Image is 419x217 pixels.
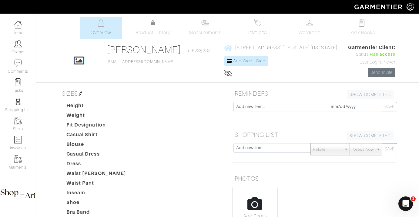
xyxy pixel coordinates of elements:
span: Needs Now [353,143,374,156]
img: stylists-icon-eb353228a002819b7ec25b43dbf5f0378dd9e0616d9560372ff212230b889e62.png [14,98,22,105]
a: [EMAIL_ADDRESS][DOMAIN_NAME] [107,60,175,64]
img: gear-icon-white-bd11855cb880d31180b6d7d6211b90ccbf57a29d726f0c71d8c61bd08dd39cc2.png [407,3,414,11]
input: Add new item... [233,102,328,111]
span: Overview [91,29,111,36]
img: garments-icon-b7da505a4dc4fd61783c78ac3ca0ef83fa9d6f193b1c9dc38574b1d14d53ca28.png [14,155,22,163]
dt: Casual Dress [62,150,131,160]
span: Retailer [313,143,342,156]
h5: REMINDERS [232,87,396,100]
img: clients-icon-6bae9207a08558b7cb47a8932f037763ab4055f8c8b6bfacd5dc20c3e0201464.png [14,40,22,48]
span: Product Library [136,29,170,36]
h5: SHOPPING LIST [232,129,396,141]
img: garments-icon-b7da505a4dc4fd61783c78ac3ca0ef83fa9d6f193b1c9dc38574b1d14d53ca28.png [14,117,22,124]
span: Look Books [348,29,375,36]
a: Invoices [236,17,279,39]
img: garmentier-logo-header-white-b43fb05a5012e4ada735d5af1a66efaba907eab6374d6393d1fbf88cb4ef424d.png [351,2,407,12]
div: Last Login: Never [348,59,395,66]
button: SAVE [382,102,397,111]
span: [STREET_ADDRESS][US_STATE][US_STATE] [235,45,338,51]
span: Garmentier Client: [348,44,395,51]
img: comment-icon-a0a6a9ef722e966f86d9cbdc48e553b5cf19dbc54f86b18d962a5391bc8f6eb6.png [14,59,22,67]
dt: Inseam [62,189,131,199]
h5: SIZES [59,87,223,100]
img: basicinfo-40fd8af6dae0f16599ec9e87c0ef1c0a1fdea2edbe929e3d69a839185d80c458.svg [97,19,105,27]
span: Has access [370,51,396,58]
dt: Waist Pant [62,179,131,189]
img: reminder-icon-8004d30b9f0a5d33ae49ab947aed9ed385cf756f9e5892f1edd6e32f2345188e.png [14,78,22,86]
dt: Dress [62,160,131,170]
img: orders-icon-0abe47150d42831381b5fb84f609e132dff9fe21cb692f30cb5eec754e2cba89.png [14,136,22,143]
button: SAVE [382,143,397,155]
a: Look Books [340,17,383,39]
img: orders-27d20c2124de7fd6de4e0e44c1d41de31381a507db9b33961299e4e07d508b8c.svg [254,19,261,27]
a: Wardrobe [288,17,331,39]
iframe: Intercom live chat [398,196,413,211]
img: measurements-466bbee1fd09ba9460f595b01e5d73f9e2bff037440d3c8f018324cb6cdf7a4a.svg [201,19,209,27]
a: Add Credit Card [224,56,269,66]
dt: Shoe [62,199,131,209]
dt: Blouse [62,141,131,150]
img: dashboard-icon-dbcd8f5a0b271acd01030246c82b418ddd0df26cd7fceb0bd07c9910d44c42f6.png [14,21,22,28]
span: ID: #238234 [184,47,211,54]
dt: Fit Designation [62,121,131,131]
dt: Casual Shirt [62,131,131,141]
img: todo-9ac3debb85659649dc8f770b8b6100bb5dab4b48dedcbae339e5042a72dfd3cc.svg [358,19,366,27]
a: [STREET_ADDRESS][US_STATE][US_STATE] [224,44,338,51]
span: Add Credit Card [233,58,266,63]
img: wardrobe-487a4870c1b7c33e795ec22d11cfc2ed9d08956e64fb3008fe2437562e282088.svg [306,19,313,27]
dt: Waist [PERSON_NAME] [62,170,131,179]
a: [PERSON_NAME] [107,44,182,55]
a: SHOW COMPLETED [347,90,394,99]
span: Invoices [248,29,267,36]
input: Add new item [233,143,311,153]
a: SHOW COMPLETED [347,131,394,140]
a: Product Library [132,19,174,36]
div: Status: [348,51,395,58]
dt: Weight [62,112,131,121]
a: Measurements [184,17,227,39]
dt: Height [62,102,131,112]
span: Wardrobe [299,29,320,36]
span: Measurements [189,29,222,36]
a: Overview [80,17,122,39]
h5: PHOTOS [232,173,396,185]
a: Send Invite [368,68,396,77]
span: 1 [411,196,416,201]
img: pen-cf24a1663064a2ec1b9c1bd2387e9de7a2fa800b781884d57f21acf72779bad2.png [78,91,83,96]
